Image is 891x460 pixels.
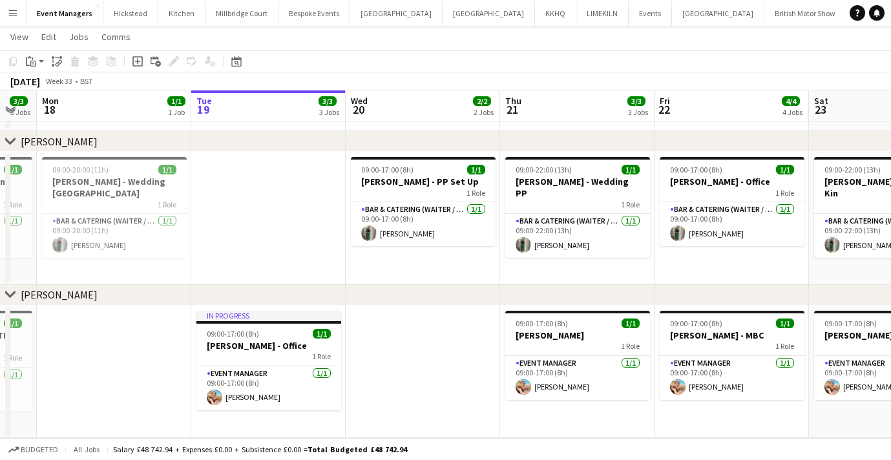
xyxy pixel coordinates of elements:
[627,96,645,106] span: 3/3
[660,329,804,341] h3: [PERSON_NAME] - MBC
[764,1,846,26] button: British Motor Show
[775,341,794,351] span: 1 Role
[313,329,331,339] span: 1/1
[782,96,800,106] span: 4/4
[467,165,485,174] span: 1/1
[196,311,341,321] div: In progress
[351,157,496,246] app-job-card: 09:00-17:00 (8h)1/1[PERSON_NAME] - PP Set Up1 RoleBar & Catering (Waiter / waitress)1/109:00-17:0...
[672,1,764,26] button: [GEOGRAPHIC_DATA]
[505,329,650,341] h3: [PERSON_NAME]
[505,157,650,258] app-job-card: 09:00-22:00 (13h)1/1[PERSON_NAME] - Wedding PP1 RoleBar & Catering (Waiter / waitress)1/109:00-22...
[158,165,176,174] span: 1/1
[26,1,103,26] button: Event Managers
[64,28,94,45] a: Jobs
[103,1,158,26] button: Hickstead
[10,75,40,88] div: [DATE]
[21,288,98,301] div: [PERSON_NAME]
[3,200,22,209] span: 1 Role
[824,319,877,328] span: 09:00-17:00 (8h)
[658,102,670,117] span: 22
[36,28,61,45] a: Edit
[5,28,34,45] a: View
[670,319,722,328] span: 09:00-17:00 (8h)
[473,96,491,106] span: 2/2
[196,95,212,107] span: Tue
[10,31,28,43] span: View
[505,214,650,258] app-card-role: Bar & Catering (Waiter / waitress)1/109:00-22:00 (13h)[PERSON_NAME]
[628,107,648,117] div: 3 Jobs
[361,165,414,174] span: 09:00-17:00 (8h)
[42,214,187,258] app-card-role: Bar & Catering (Waiter / waitress)1/109:00-20:00 (11h)[PERSON_NAME]
[40,102,59,117] span: 18
[660,176,804,187] h3: [PERSON_NAME] - Office
[6,443,60,457] button: Budgeted
[660,95,670,107] span: Fri
[660,202,804,246] app-card-role: Bar & Catering (Waiter / waitress)1/109:00-17:00 (8h)[PERSON_NAME]
[629,1,672,26] button: Events
[351,95,368,107] span: Wed
[113,444,407,454] div: Salary £48 742.94 + Expenses £0.00 + Subsistence £0.00 =
[776,165,794,174] span: 1/1
[505,311,650,400] app-job-card: 09:00-17:00 (8h)1/1[PERSON_NAME]1 RoleEvent Manager1/109:00-17:00 (8h)[PERSON_NAME]
[622,319,640,328] span: 1/1
[776,319,794,328] span: 1/1
[660,356,804,400] app-card-role: Event Manager1/109:00-17:00 (8h)[PERSON_NAME]
[622,165,640,174] span: 1/1
[158,1,205,26] button: Kitchen
[52,165,109,174] span: 09:00-20:00 (11h)
[660,311,804,400] app-job-card: 09:00-17:00 (8h)1/1[PERSON_NAME] - MBC1 RoleEvent Manager1/109:00-17:00 (8h)[PERSON_NAME]
[621,200,640,209] span: 1 Role
[205,1,278,26] button: Millbridge Court
[42,176,187,199] h3: [PERSON_NAME] - Wedding [GEOGRAPHIC_DATA]
[319,96,337,106] span: 3/3
[308,444,407,454] span: Total Budgeted £48 742.94
[80,76,93,86] div: BST
[196,311,341,410] app-job-card: In progress09:00-17:00 (8h)1/1[PERSON_NAME] - Office1 RoleEvent Manager1/109:00-17:00 (8h)[PERSON...
[466,188,485,198] span: 1 Role
[158,200,176,209] span: 1 Role
[319,107,339,117] div: 3 Jobs
[196,340,341,351] h3: [PERSON_NAME] - Office
[278,1,350,26] button: Bespoke Events
[4,165,22,174] span: 1/1
[660,157,804,246] app-job-card: 09:00-17:00 (8h)1/1[PERSON_NAME] - Office1 RoleBar & Catering (Waiter / waitress)1/109:00-17:00 (...
[101,31,131,43] span: Comms
[516,165,572,174] span: 09:00-22:00 (13h)
[824,165,881,174] span: 09:00-22:00 (13h)
[670,165,722,174] span: 09:00-17:00 (8h)
[207,329,259,339] span: 09:00-17:00 (8h)
[621,341,640,351] span: 1 Role
[576,1,629,26] button: LIMEKILN
[782,107,802,117] div: 4 Jobs
[21,135,98,148] div: [PERSON_NAME]
[168,107,185,117] div: 1 Job
[69,31,89,43] span: Jobs
[503,102,521,117] span: 21
[43,76,75,86] span: Week 33
[3,353,22,362] span: 1 Role
[71,444,102,454] span: All jobs
[196,366,341,410] app-card-role: Event Manager1/109:00-17:00 (8h)[PERSON_NAME]
[350,1,443,26] button: [GEOGRAPHIC_DATA]
[505,95,521,107] span: Thu
[474,107,494,117] div: 2 Jobs
[812,102,828,117] span: 23
[167,96,185,106] span: 1/1
[505,176,650,199] h3: [PERSON_NAME] - Wedding PP
[4,319,22,328] span: 1/1
[349,102,368,117] span: 20
[505,356,650,400] app-card-role: Event Manager1/109:00-17:00 (8h)[PERSON_NAME]
[96,28,136,45] a: Comms
[42,157,187,258] app-job-card: 09:00-20:00 (11h)1/1[PERSON_NAME] - Wedding [GEOGRAPHIC_DATA]1 RoleBar & Catering (Waiter / waitr...
[194,102,212,117] span: 19
[42,95,59,107] span: Mon
[351,176,496,187] h3: [PERSON_NAME] - PP Set Up
[41,31,56,43] span: Edit
[443,1,535,26] button: [GEOGRAPHIC_DATA]
[775,188,794,198] span: 1 Role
